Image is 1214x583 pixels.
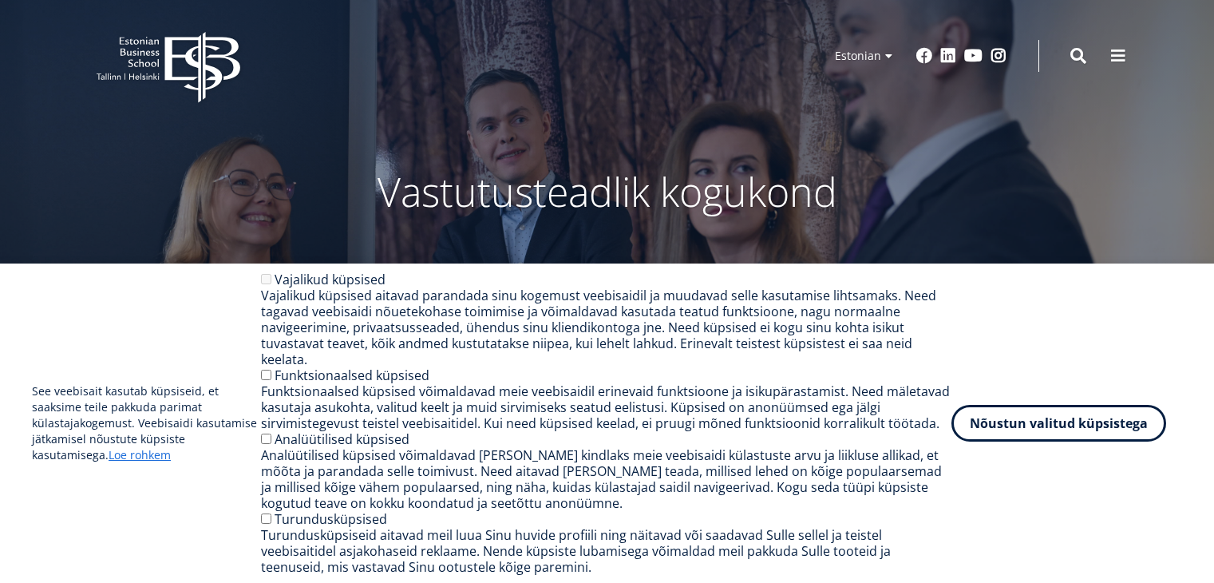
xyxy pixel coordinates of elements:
a: Instagram [991,48,1006,64]
label: Analüütilised küpsised [275,430,409,448]
div: Funktsionaalsed küpsised võimaldavad meie veebisaidil erinevaid funktsioone ja isikupärastamist. ... [261,383,951,431]
label: Funktsionaalsed küpsised [275,367,429,384]
a: Linkedin [940,48,956,64]
label: Vajalikud küpsised [275,271,386,288]
p: Vastutusteadlik kogukond [184,168,1030,216]
div: Analüütilised küpsised võimaldavad [PERSON_NAME] kindlaks meie veebisaidi külastuste arvu ja liik... [261,447,951,511]
a: Youtube [964,48,983,64]
div: Turundusküpsiseid aitavad meil luua Sinu huvide profiili ning näitavad või saadavad Sulle sellel ... [261,527,951,575]
a: Loe rohkem [109,447,171,463]
button: Nõustun valitud küpsistega [951,405,1166,442]
p: See veebisait kasutab küpsiseid, et saaksime teile pakkuda parimat külastajakogemust. Veebisaidi ... [32,383,261,463]
label: Turundusküpsised [275,510,387,528]
a: Facebook [916,48,932,64]
div: Vajalikud küpsised aitavad parandada sinu kogemust veebisaidil ja muudavad selle kasutamise lihts... [261,288,951,367]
